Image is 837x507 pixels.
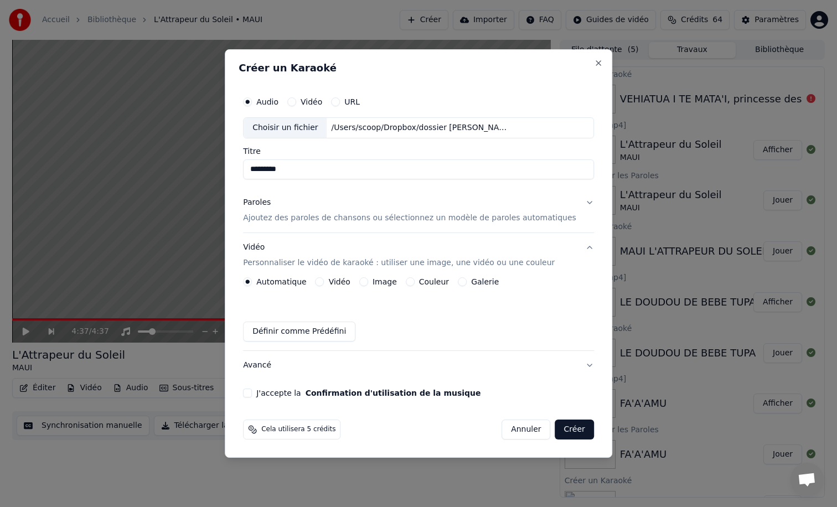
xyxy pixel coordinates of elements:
[243,197,271,208] div: Paroles
[243,188,594,232] button: ParolesAjoutez des paroles de chansons ou sélectionnez un modèle de paroles automatiques
[256,389,480,397] label: J'accepte la
[243,322,355,342] button: Définir comme Prédéfini
[555,420,594,439] button: Créer
[502,420,550,439] button: Annuler
[327,122,515,133] div: /Users/scoop/Dropbox/dossier [PERSON_NAME]/2025/RACONTE MOI UNE HISTOIRE/VEHIATUA/DATA VEHIATUA/V...
[243,233,594,277] button: VidéoPersonnaliser le vidéo de karaoké : utiliser une image, une vidéo ou une couleur
[329,278,350,286] label: Vidéo
[301,98,322,106] label: Vidéo
[243,213,576,224] p: Ajoutez des paroles de chansons ou sélectionnez un modèle de paroles automatiques
[256,278,306,286] label: Automatique
[239,63,598,73] h2: Créer un Karaoké
[373,278,397,286] label: Image
[471,278,499,286] label: Galerie
[243,277,594,350] div: VidéoPersonnaliser le vidéo de karaoké : utiliser une image, une vidéo ou une couleur
[243,351,594,380] button: Avancé
[243,257,555,268] p: Personnaliser le vidéo de karaoké : utiliser une image, une vidéo ou une couleur
[306,389,481,397] button: J'accepte la
[243,147,594,155] label: Titre
[344,98,360,106] label: URL
[419,278,449,286] label: Couleur
[243,242,555,268] div: Vidéo
[261,425,335,434] span: Cela utilisera 5 crédits
[256,98,278,106] label: Audio
[244,118,327,138] div: Choisir un fichier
